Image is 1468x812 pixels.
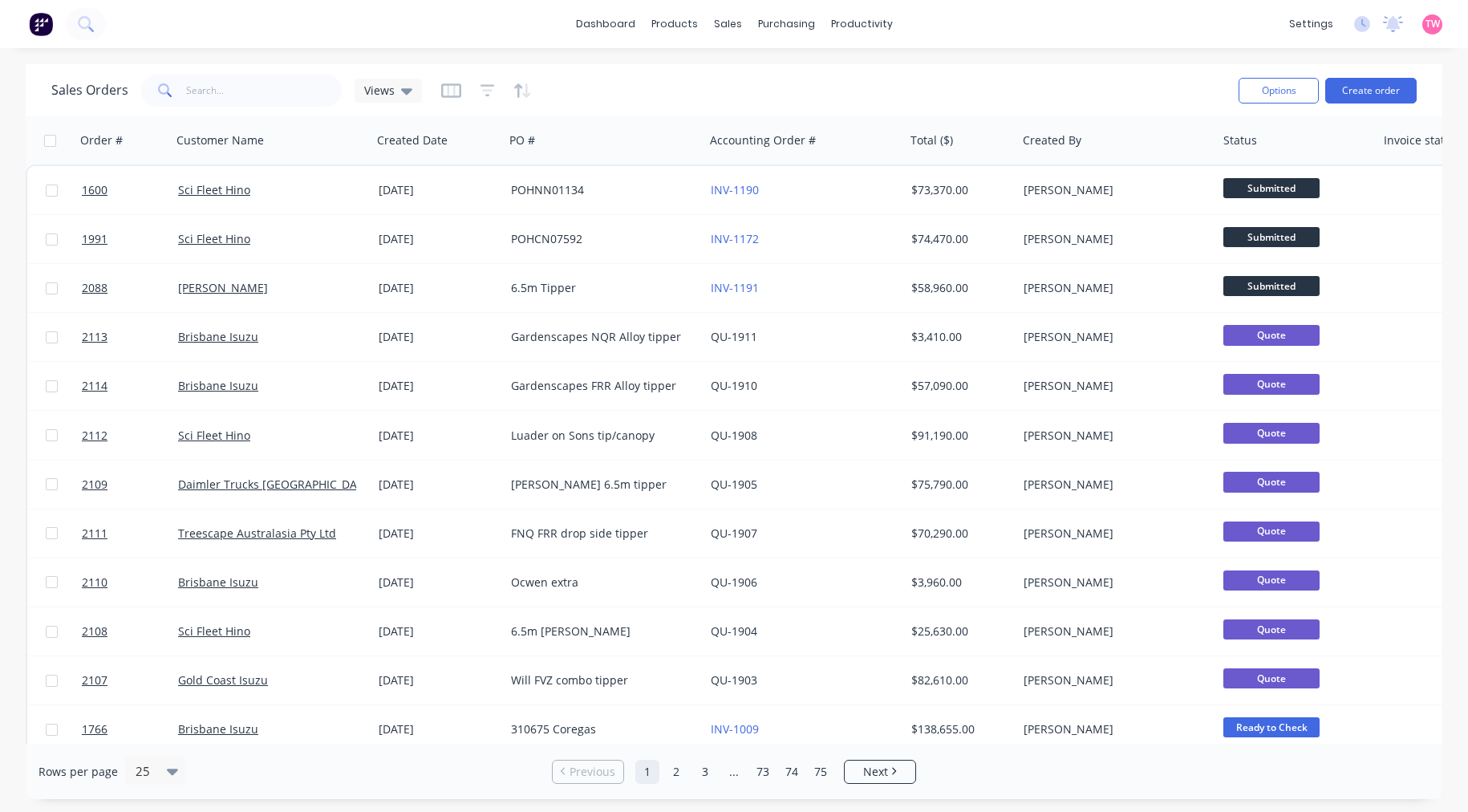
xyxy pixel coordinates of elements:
div: sales [706,12,750,36]
div: $82,610.00 [911,672,1006,688]
div: [DATE] [379,378,498,394]
span: 2109 [82,477,107,493]
div: [DATE] [379,721,498,737]
div: $73,370.00 [911,182,1006,198]
a: 2110 [82,558,178,607]
a: Page 2 [664,760,688,784]
div: [PERSON_NAME] [1024,672,1202,688]
div: 6.5m Tipper [511,280,689,296]
div: [DATE] [379,672,498,688]
span: Quote [1223,668,1320,688]
a: Page 73 [751,760,775,784]
a: QU-1911 [711,329,757,344]
a: Page 74 [780,760,804,784]
a: Page 1 is your current page [635,760,659,784]
a: Sci Fleet Hino [178,231,250,246]
a: INV-1191 [711,280,759,295]
div: Created By [1023,132,1081,148]
div: $70,290.00 [911,526,1006,542]
span: 1766 [82,721,107,737]
a: 1766 [82,705,178,753]
a: QU-1907 [711,526,757,541]
span: Next [863,764,888,780]
span: Views [364,82,395,99]
a: 2088 [82,264,178,312]
a: Brisbane Isuzu [178,329,258,344]
div: Ocwen extra [511,574,689,591]
span: 2108 [82,623,107,639]
span: 1991 [82,231,107,247]
span: Quote [1223,423,1320,443]
a: 1600 [82,166,178,214]
span: 2107 [82,672,107,688]
div: Invoice status [1384,132,1458,148]
div: [PERSON_NAME] [1024,280,1202,296]
div: [DATE] [379,231,498,247]
h1: Sales Orders [51,83,128,98]
div: Created Date [377,132,448,148]
span: Submitted [1223,178,1320,198]
div: [PERSON_NAME] [1024,329,1202,345]
a: Sci Fleet Hino [178,623,250,639]
div: [PERSON_NAME] 6.5m tipper [511,477,689,493]
a: 2107 [82,656,178,704]
div: Customer Name [176,132,264,148]
span: 2088 [82,280,107,296]
div: productivity [823,12,901,36]
button: Create order [1325,78,1417,104]
div: [PERSON_NAME] [1024,526,1202,542]
input: Search... [186,75,343,107]
div: $138,655.00 [911,721,1006,737]
img: Factory [29,12,53,36]
a: INV-1009 [711,721,759,737]
div: [DATE] [379,280,498,296]
a: INV-1172 [711,231,759,246]
div: [DATE] [379,526,498,542]
span: TW [1425,17,1440,31]
a: INV-1190 [711,182,759,197]
div: $91,190.00 [911,428,1006,444]
div: [PERSON_NAME] [1024,182,1202,198]
div: [DATE] [379,623,498,639]
div: Total ($) [910,132,953,148]
div: $57,090.00 [911,378,1006,394]
div: [PERSON_NAME] [1024,623,1202,639]
div: Luader on Sons tip/canopy [511,428,689,444]
div: Gardenscapes NQR Alloy tipper [511,329,689,345]
a: QU-1906 [711,574,757,590]
div: [PERSON_NAME] [1024,378,1202,394]
a: 2113 [82,313,178,361]
a: 2109 [82,461,178,509]
div: POHNN01134 [511,182,689,198]
span: Quote [1223,619,1320,639]
div: Status [1223,132,1257,148]
ul: Pagination [545,760,923,784]
div: PO # [509,132,535,148]
div: [PERSON_NAME] [1024,574,1202,591]
span: 2114 [82,378,107,394]
a: Next page [845,764,915,780]
span: Previous [570,764,615,780]
button: Options [1239,78,1319,104]
span: 2111 [82,526,107,542]
a: QU-1910 [711,378,757,393]
span: Quote [1223,472,1320,492]
a: Gold Coast Isuzu [178,672,268,688]
div: [PERSON_NAME] [1024,428,1202,444]
a: Treescape Australasia Pty Ltd [178,526,336,541]
div: [DATE] [379,574,498,591]
div: [DATE] [379,182,498,198]
div: Order # [80,132,123,148]
span: Ready to Check [1223,717,1320,737]
a: 1991 [82,215,178,263]
a: Brisbane Isuzu [178,574,258,590]
div: $58,960.00 [911,280,1006,296]
a: Sci Fleet Hino [178,182,250,197]
span: Submitted [1223,276,1320,296]
div: [PERSON_NAME] [1024,231,1202,247]
div: [PERSON_NAME] [1024,721,1202,737]
div: $74,470.00 [911,231,1006,247]
span: 2113 [82,329,107,345]
div: $25,630.00 [911,623,1006,639]
div: $3,410.00 [911,329,1006,345]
